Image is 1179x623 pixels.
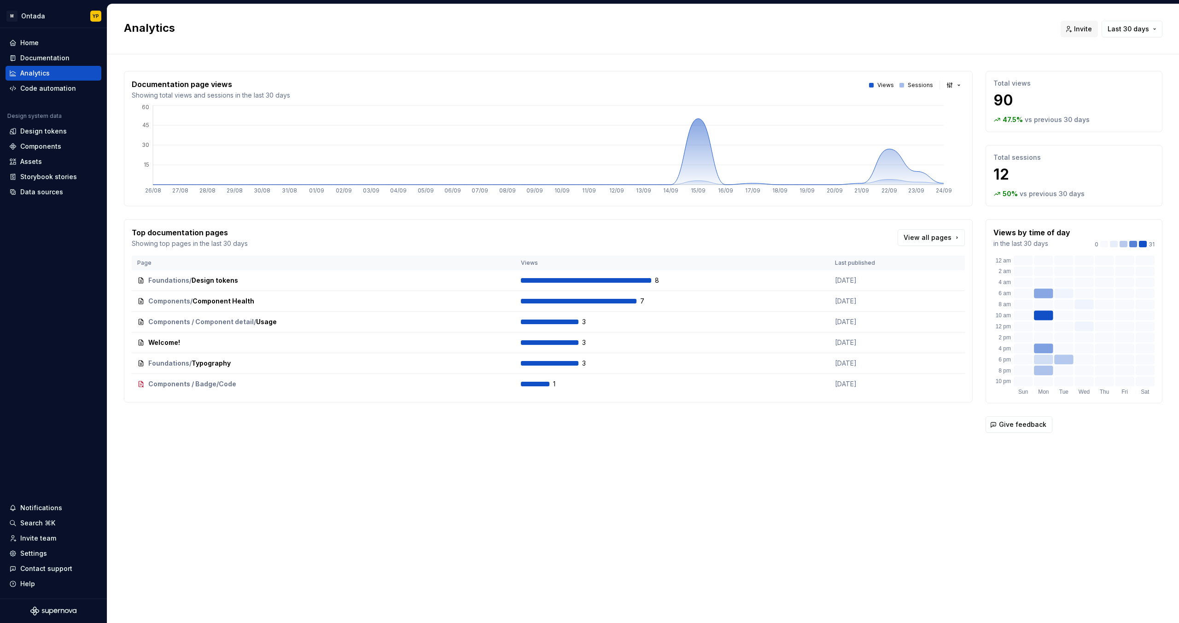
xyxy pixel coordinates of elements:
tspan: 16/09 [718,187,733,194]
div: Settings [20,549,47,558]
tspan: 05/09 [418,187,434,194]
span: 3 [582,359,606,368]
tspan: 45 [142,122,149,128]
a: Documentation [6,51,101,65]
text: 12 am [996,257,1011,264]
p: [DATE] [835,297,904,306]
span: Typography [192,359,231,368]
div: Invite team [20,534,56,543]
tspan: 10/09 [554,187,570,194]
tspan: 09/09 [526,187,543,194]
th: Page [132,256,515,270]
div: Search ⌘K [20,518,55,528]
a: Components [6,139,101,154]
text: Fri [1121,389,1128,395]
span: Components / Badge [148,379,216,389]
tspan: 23/09 [908,187,924,194]
th: Views [515,256,829,270]
tspan: 60 [142,104,149,111]
tspan: 30/08 [254,187,270,194]
span: Foundations [148,276,189,285]
tspan: 21/09 [854,187,869,194]
span: Welcome! [148,338,180,347]
tspan: 15/09 [691,187,706,194]
a: Storybook stories [6,169,101,184]
text: Thu [1100,389,1109,395]
a: Supernova Logo [30,606,76,616]
tspan: 26/08 [145,187,161,194]
text: Sun [1018,389,1028,395]
tspan: 29/08 [227,187,243,194]
span: Last 30 days [1108,24,1149,34]
span: Components / Component detail [148,317,254,326]
h2: Analytics [124,21,1050,35]
tspan: 31/08 [282,187,297,194]
tspan: 18/09 [772,187,788,194]
tspan: 30 [142,141,149,148]
p: Views by time of day [993,227,1070,238]
p: Total views [993,79,1155,88]
span: / [189,276,192,285]
div: M [6,11,18,22]
div: Components [20,142,61,151]
div: Notifications [20,503,62,512]
a: View all pages [898,229,965,246]
span: 7 [640,297,664,306]
a: Analytics [6,66,101,81]
span: Invite [1074,24,1092,34]
text: 10 am [996,312,1011,319]
button: Invite [1061,21,1098,37]
span: 8 [655,276,679,285]
text: 2 pm [998,334,1011,341]
text: 6 pm [998,356,1011,363]
th: Last published [829,256,910,270]
text: 8 pm [998,367,1011,374]
p: 12 [993,165,1155,184]
text: 2 am [998,268,1011,274]
text: 12 pm [996,323,1011,330]
span: Code [219,379,236,389]
p: Showing top pages in the last 30 days [132,239,248,248]
tspan: 24/09 [936,187,952,194]
span: / [254,317,256,326]
div: Data sources [20,187,63,197]
text: 4 pm [998,345,1011,352]
tspan: 01/09 [309,187,324,194]
div: 31 [1095,241,1155,248]
a: Assets [6,154,101,169]
text: Tue [1059,389,1069,395]
p: 90 [993,91,1155,110]
tspan: 13/09 [636,187,651,194]
button: Last 30 days [1102,21,1162,37]
p: [DATE] [835,379,904,389]
p: [DATE] [835,317,904,326]
span: Foundations [148,359,189,368]
tspan: 06/09 [444,187,461,194]
span: View all pages [904,233,951,242]
div: Documentation [20,53,70,63]
div: Home [20,38,39,47]
div: YP [93,12,99,20]
span: 3 [582,338,606,347]
tspan: 17/09 [745,187,760,194]
text: Sat [1141,389,1150,395]
p: 47.5 % [1003,115,1023,124]
button: Notifications [6,501,101,515]
p: [DATE] [835,359,904,368]
a: Invite team [6,531,101,546]
tspan: 14/09 [663,187,678,194]
span: 3 [582,317,606,326]
a: Data sources [6,185,101,199]
div: Storybook stories [20,172,77,181]
div: Analytics [20,69,50,78]
button: Help [6,576,101,591]
tspan: 22/09 [881,187,897,194]
text: 8 am [998,301,1011,308]
button: MOntadaYP [2,6,105,26]
p: vs previous 30 days [1025,115,1090,124]
div: Assets [20,157,42,166]
span: / [190,297,193,306]
div: Code automation [20,84,76,93]
text: Wed [1079,389,1090,395]
tspan: 19/09 [800,187,815,194]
